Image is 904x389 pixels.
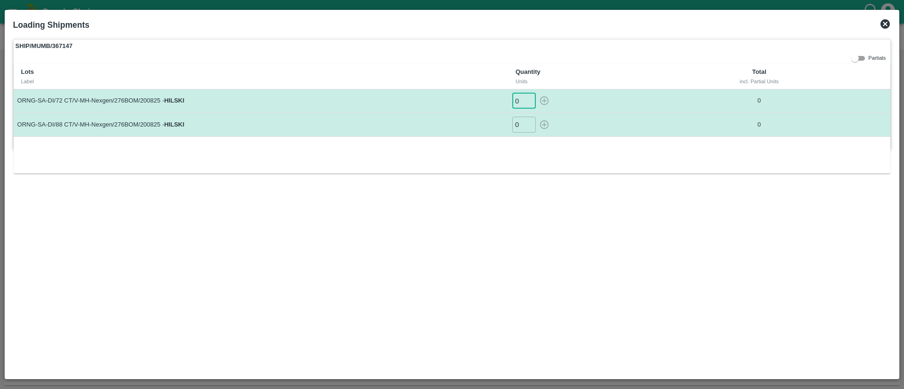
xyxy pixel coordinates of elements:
[686,96,832,105] p: 0
[686,120,832,129] p: 0
[21,68,34,75] b: Lots
[516,68,541,75] b: Quantity
[512,93,536,109] input: 0
[516,77,675,86] div: Units
[690,77,828,86] div: incl. Partial Units
[164,97,185,104] strong: HILSKI
[16,41,73,51] strong: SHIP/MUMB/367147
[512,117,536,132] input: 0
[13,20,89,30] b: Loading Shipments
[164,121,185,128] strong: HILSKI
[752,68,766,75] b: Total
[21,77,500,86] div: Label
[14,89,508,112] td: ORNG-SA-DI/72 CT/V-MH-Nexgen/276BOM/200825 -
[14,113,508,136] td: ORNG-SA-DI/88 CT/V-MH-Nexgen/276BOM/200825 -
[849,53,886,64] div: Partials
